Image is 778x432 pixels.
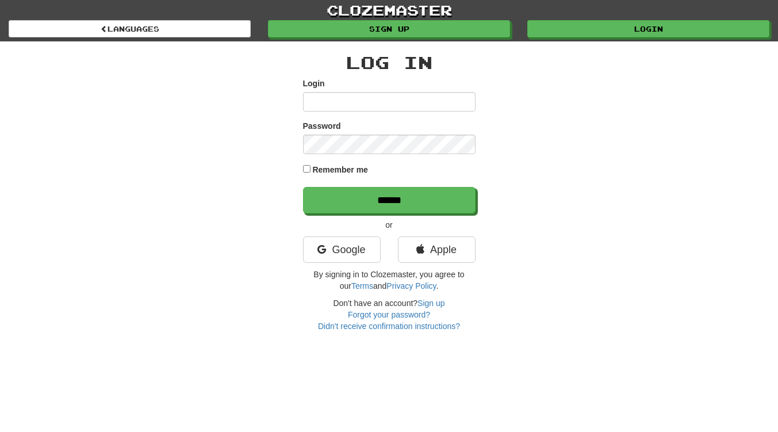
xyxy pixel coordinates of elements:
a: Login [527,20,769,37]
h2: Log In [303,53,476,72]
label: Login [303,78,325,89]
a: Didn't receive confirmation instructions? [318,322,460,331]
label: Password [303,120,341,132]
p: or [303,219,476,231]
a: Apple [398,236,476,263]
a: Forgot your password? [348,310,430,319]
a: Languages [9,20,251,37]
p: By signing in to Clozemaster, you agree to our and . [303,269,476,292]
a: Terms [351,281,373,290]
a: Google [303,236,381,263]
div: Don't have an account? [303,297,476,332]
a: Sign up [268,20,510,37]
label: Remember me [312,164,368,175]
a: Privacy Policy [386,281,436,290]
a: Sign up [417,299,444,308]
